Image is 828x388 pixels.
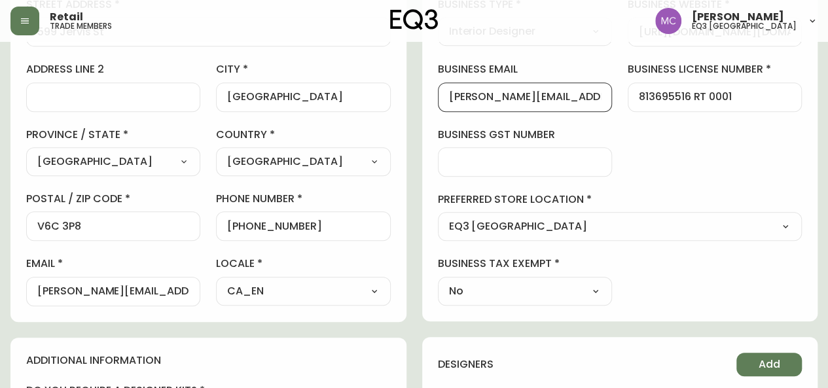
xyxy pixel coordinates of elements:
label: address line 2 [26,62,200,77]
label: country [216,128,390,142]
span: Retail [50,12,83,22]
label: email [26,256,200,271]
label: business gst number [438,128,612,142]
h5: trade members [50,22,112,30]
h4: designers [438,357,494,372]
img: 6dbdb61c5655a9a555815750a11666cc [655,8,681,34]
label: business tax exempt [438,256,612,271]
img: logo [390,9,439,30]
label: city [216,62,390,77]
span: Add [759,357,780,372]
h5: eq3 [GEOGRAPHIC_DATA] [692,22,797,30]
label: postal / zip code [26,192,200,206]
label: preferred store location [438,192,802,207]
h4: additional information [26,353,391,368]
label: province / state [26,128,200,142]
label: business license number [628,62,802,77]
label: locale [216,256,390,271]
span: [PERSON_NAME] [692,12,784,22]
label: business email [438,62,612,77]
button: Add [736,353,802,376]
label: phone number [216,192,390,206]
